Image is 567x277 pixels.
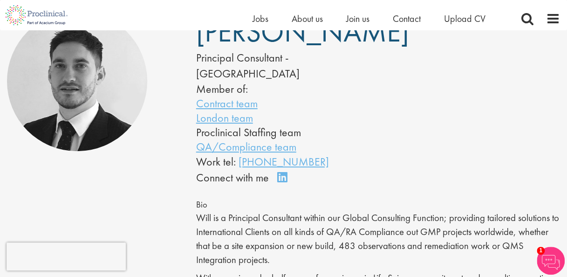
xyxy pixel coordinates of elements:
[444,13,485,25] a: Upload CV
[346,13,369,25] a: Join us
[196,82,248,96] label: Member of:
[292,13,323,25] a: About us
[253,13,268,25] a: Jobs
[196,96,258,111] a: Contract team
[7,242,126,270] iframe: reCAPTCHA
[393,13,421,25] a: Contact
[196,13,409,50] span: [PERSON_NAME]
[196,125,350,139] li: Proclinical Staffing team
[196,154,236,169] span: Work tel:
[537,247,565,275] img: Chatbot
[196,50,350,82] div: Principal Consultant - [GEOGRAPHIC_DATA]
[196,111,253,125] a: London team
[7,11,147,152] img: Will Hitchcock
[196,139,296,154] a: QA/Compliance team
[239,154,329,169] a: [PHONE_NUMBER]
[537,247,545,255] span: 1
[196,211,560,267] p: Will is a Principal Consultant within our Global Consulting Function; providing tailored solution...
[196,199,207,210] span: Bio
